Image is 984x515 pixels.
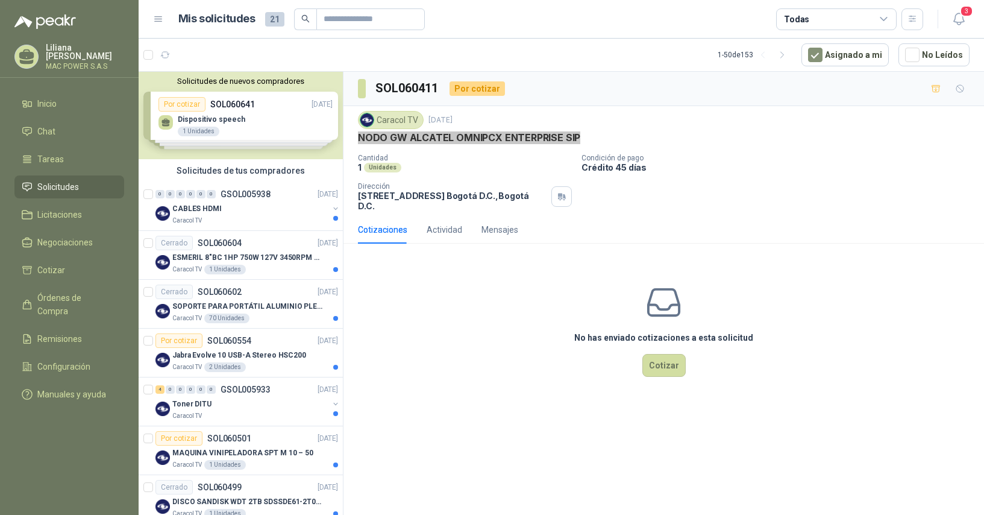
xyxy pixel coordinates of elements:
div: 70 Unidades [204,314,249,323]
a: 0 0 0 0 0 0 GSOL005938[DATE] Company LogoCABLES HDMICaracol TV [155,187,340,226]
p: DISCO SANDISK WDT 2TB SDSSDE61-2T00-G25 [172,496,322,508]
div: Actividad [427,223,462,236]
img: Logo peakr [14,14,76,29]
span: Licitaciones [37,208,82,221]
a: Chat [14,120,124,143]
div: 0 [176,190,185,198]
img: Company Logo [155,304,170,318]
div: 0 [176,385,185,394]
a: CerradoSOL060602[DATE] Company LogoSOPORTE PARA PORTÁTIL ALUMINIO PLEGABLE VTACaracol TV70 Unidades [139,280,343,329]
p: SOL060499 [198,483,242,491]
img: Company Logo [155,402,170,416]
p: SOL060501 [207,434,251,443]
p: Caracol TV [172,362,202,372]
button: Cotizar [642,354,686,377]
a: Tareas [14,148,124,171]
p: GSOL005938 [221,190,271,198]
a: 4 0 0 0 0 0 GSOL005933[DATE] Company LogoToner DITUCaracol TV [155,382,340,421]
p: GSOL005933 [221,385,271,394]
p: MAQUINA VINIPELADORA SPT M 10 – 50 [172,447,313,459]
img: Company Logo [155,353,170,367]
p: Condición de pago [581,154,979,162]
p: [DATE] [318,335,338,347]
p: SOPORTE PARA PORTÁTIL ALUMINIO PLEGABLE VTA [172,301,322,312]
div: Todas [784,13,809,26]
span: Configuración [37,360,90,373]
div: Cerrado [155,236,193,250]
div: Por cotizar [155,431,202,446]
a: Solicitudes [14,175,124,198]
p: Caracol TV [172,265,202,274]
a: Configuración [14,355,124,378]
img: Company Logo [155,499,170,514]
p: Crédito 45 días [581,162,979,172]
a: Por cotizarSOL060554[DATE] Company LogoJabra Evolve 10 USB-A Stereo HSC200Caracol TV2 Unidades [139,329,343,378]
p: CABLES HDMI [172,203,222,215]
div: 0 [166,190,175,198]
a: Cotizar [14,259,124,282]
img: Company Logo [155,450,170,465]
div: 0 [186,385,195,394]
div: 0 [155,190,165,198]
div: 0 [196,190,205,198]
p: ESMERIL 8"BC 1HP 750W 127V 3450RPM URREA [172,252,322,264]
span: Remisiones [37,332,82,346]
a: CerradoSOL060604[DATE] Company LogoESMERIL 8"BC 1HP 750W 127V 3450RPM URREACaracol TV1 Unidades [139,231,343,280]
div: Cerrado [155,285,193,299]
div: 1 Unidades [204,460,246,470]
div: Por cotizar [155,333,202,348]
p: [DATE] [318,189,338,200]
p: 1 [358,162,362,172]
p: Caracol TV [172,314,202,323]
span: Manuales y ayuda [37,388,106,401]
div: 0 [186,190,195,198]
a: Remisiones [14,327,124,350]
img: Company Logo [155,255,170,270]
div: Cerrado [155,480,193,494]
p: Caracol TV [172,216,202,226]
a: Negociaciones [14,231,124,254]
a: Por cotizarSOL060501[DATE] Company LogoMAQUINA VINIPELADORA SPT M 10 – 50Caracol TV1 Unidades [139,426,343,475]
p: [DATE] [318,433,338,444]
p: NODO GW ALCATEL OMNIPCX ENTERPRISE SIP [358,131,580,144]
a: Órdenes de Compra [14,286,124,323]
p: [DATE] [318,482,338,493]
button: No Leídos [898,43,970,66]
div: 0 [166,385,175,394]
p: [DATE] [428,115,453,126]
div: Mensajes [481,223,518,236]
span: search [301,14,310,23]
p: [DATE] [318,384,338,396]
p: SOL060604 [198,239,242,247]
span: Negociaciones [37,236,93,249]
span: Órdenes de Compra [37,291,113,318]
div: Caracol TV [358,111,424,129]
span: Chat [37,125,55,138]
p: [STREET_ADDRESS] Bogotá D.C. , Bogotá D.C. [358,191,547,211]
button: Solicitudes de nuevos compradores [143,77,338,86]
h3: SOL060411 [375,79,440,98]
p: [DATE] [318,238,338,249]
img: Company Logo [360,113,374,127]
a: Manuales y ayuda [14,383,124,406]
div: 4 [155,385,165,394]
p: SOL060602 [198,288,242,296]
span: Tareas [37,153,64,166]
div: Solicitudes de tus compradores [139,159,343,182]
div: Solicitudes de nuevos compradoresPor cotizarSOL060641[DATE] Dispositivo speech1 UnidadesPor cotiz... [139,72,343,159]
h3: No has enviado cotizaciones a esta solicitud [574,331,753,344]
div: 0 [207,385,216,394]
a: Inicio [14,92,124,115]
div: 1 Unidades [204,265,246,274]
p: Caracol TV [172,411,202,421]
div: 0 [196,385,205,394]
p: SOL060554 [207,336,251,345]
p: Liliana [PERSON_NAME] [46,43,124,60]
div: Unidades [364,163,401,172]
span: 3 [960,5,973,17]
span: Solicitudes [37,180,79,194]
span: Inicio [37,97,57,110]
div: Por cotizar [450,81,505,96]
p: Cantidad [358,154,572,162]
p: MAC POWER S.A.S [46,63,124,70]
